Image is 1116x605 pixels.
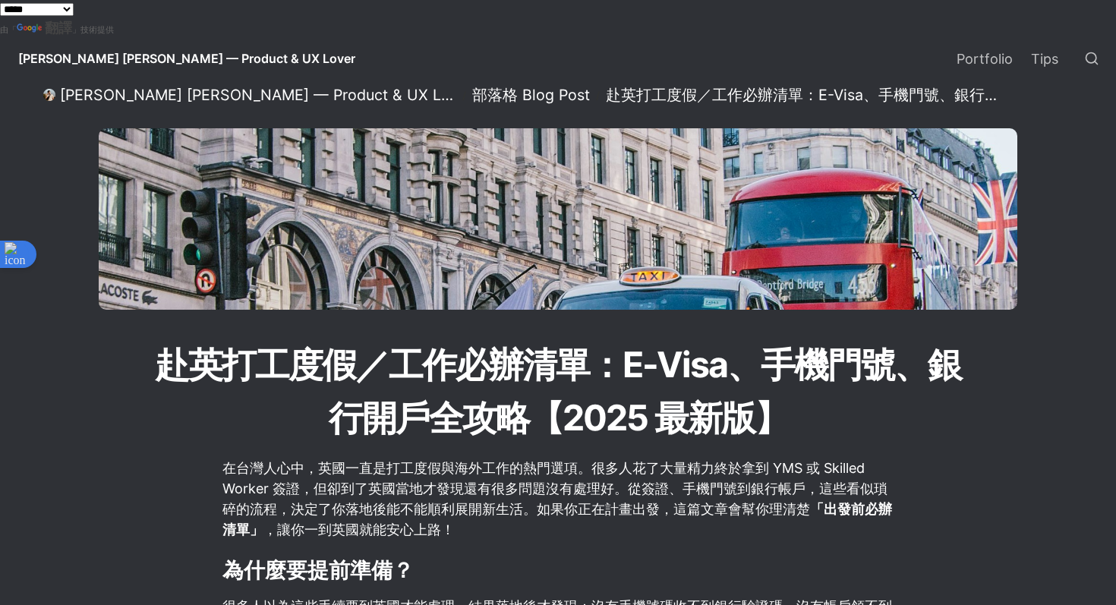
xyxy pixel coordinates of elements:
[606,86,1002,105] div: 赴英打工度假／工作必辦清單：E-Visa、手機門號、銀行開戶全攻略【2025 最新版】
[468,86,594,104] a: 部落格 Blog Post
[60,86,456,105] div: [PERSON_NAME] [PERSON_NAME] — Product & UX Lover
[472,86,590,105] div: 部落格 Blog Post
[148,337,968,446] h1: 赴英打工度假／工作必辦清單：E-Visa、手機門號、銀行開戶全攻略【2025 最新版】
[6,37,367,80] a: [PERSON_NAME] [PERSON_NAME] — Product & UX Lover
[596,89,600,102] span: /
[18,51,355,66] span: [PERSON_NAME] [PERSON_NAME] — Product & UX Lover
[43,89,55,101] img: Daniel Lee — Product & UX Lover
[601,86,1007,104] a: 赴英打工度假／工作必辦清單：E-Visa、手機門號、銀行開戶全攻略【2025 最新版】
[17,20,72,36] a: 翻譯
[221,455,895,542] p: 在台灣人心中，英國一直是打工度假與海外工作的熱門選項。很多人花了大量精力終於拿到 YMS 或 Skilled Worker 簽證，但卻到了英國當地才發現還有很多問題沒有處理好。從簽證、手機門號到...
[17,24,45,34] img: Google 翻譯
[39,86,461,104] a: [PERSON_NAME] [PERSON_NAME] — Product & UX Lover
[1022,37,1067,80] a: Tips
[99,128,1017,310] img: 赴英打工度假／工作必辦清單：E-Visa、手機門號、銀行開戶全攻略【2025 最新版】
[221,554,895,587] h2: 為什麼要提前準備？
[462,89,466,102] span: /
[947,37,1022,80] a: Portfolio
